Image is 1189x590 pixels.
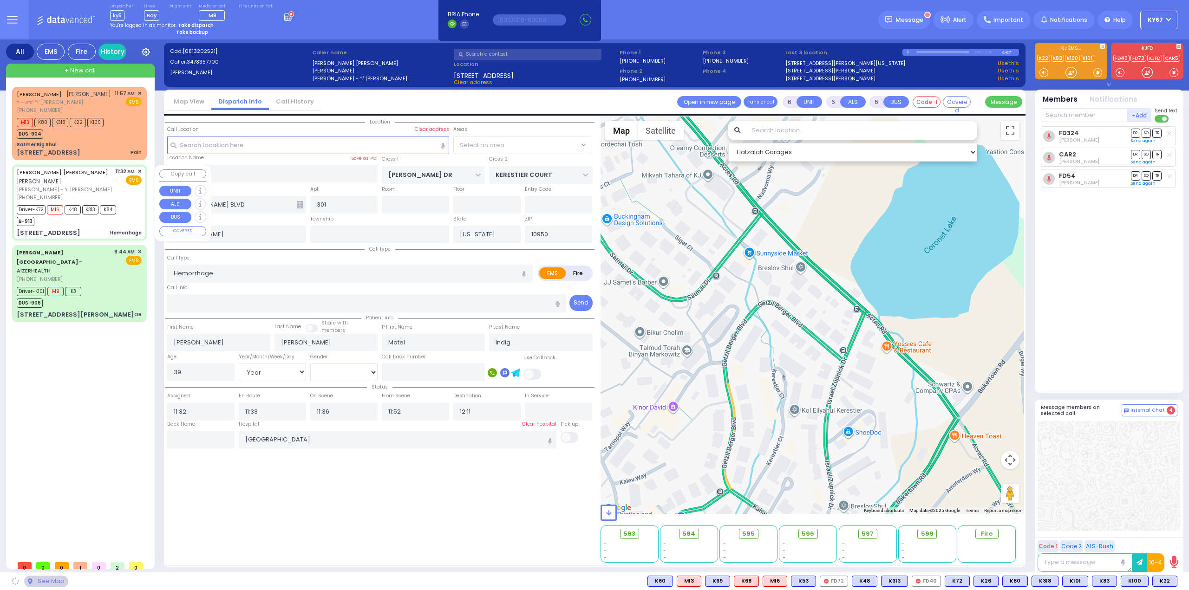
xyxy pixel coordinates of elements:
a: Use this [998,59,1019,67]
label: Hospital [239,421,259,428]
span: - [783,540,785,547]
div: EMS [37,44,65,60]
a: Send again [1131,181,1156,186]
span: 0 [129,562,143,569]
a: History [98,44,126,60]
label: Use Callback [523,354,555,362]
img: message.svg [885,16,892,23]
a: [PERSON_NAME] [17,91,62,98]
label: Turn off text [1155,114,1169,123]
div: BLS [647,576,673,587]
h5: Message members on selected call [1041,404,1122,416]
label: Areas [453,126,467,133]
div: FD72 [820,576,848,587]
span: M16 [47,205,63,214]
input: Search a contact [454,49,601,60]
a: FD54 [1059,172,1076,179]
label: KJ EMS... [1035,46,1107,52]
span: 595 [742,529,755,538]
label: Floor [453,186,464,193]
label: Gender [310,353,328,361]
strong: Take backup [176,29,208,36]
img: Google [603,502,634,514]
span: 593 [623,529,635,538]
span: Phone 4 [703,67,783,75]
div: BLS [1121,576,1149,587]
span: Location [365,118,395,125]
label: Back Home [167,421,195,428]
a: [STREET_ADDRESS][PERSON_NAME] [785,75,875,83]
span: - [663,540,666,547]
span: 0 [92,562,106,569]
a: Dispatch info [211,97,269,106]
span: M9 [47,287,64,296]
a: KJFD [1147,55,1162,62]
label: Caller name [312,49,451,57]
span: 11:32 AM [115,168,135,175]
span: [0813202521] [183,47,217,55]
span: [STREET_ADDRESS] [454,71,514,78]
span: 0 [55,562,69,569]
span: Bay [144,10,159,21]
span: ✕ [137,90,142,97]
div: K68 [734,576,759,587]
button: Transfer call [744,96,777,108]
label: Assigned [167,392,190,400]
span: K313 [82,205,98,214]
span: K100 [87,118,104,127]
span: M9 [209,12,216,19]
span: BUS-904 [17,130,43,139]
span: - [842,554,845,561]
button: KY67 [1140,11,1177,29]
span: TR [1152,171,1162,180]
a: [PERSON_NAME] [PERSON_NAME] [17,169,108,176]
span: 596 [802,529,814,538]
button: Code-1 [913,96,941,108]
input: Search hospital [239,431,557,448]
span: K48 [65,205,81,214]
div: BLS [1032,576,1058,587]
a: Send again [1131,138,1156,143]
span: - [902,554,904,561]
span: [PHONE_NUMBER] [17,106,63,114]
span: EMS [126,97,142,106]
label: Last 3 location [785,49,902,57]
div: BLS [1062,576,1088,587]
button: Code 1 [1038,540,1058,552]
label: Save as POI [351,155,378,162]
label: ZIP [525,215,532,223]
div: K48 [852,576,877,587]
a: K101 [1081,55,1094,62]
input: (000)000-00000 [493,14,566,26]
span: Joel Weinstock [1059,136,1099,143]
span: Call type [365,246,395,253]
div: BLS [945,576,970,587]
span: 1 [73,562,87,569]
span: - [723,540,726,547]
span: Other building occupants [297,201,303,208]
input: Search location [746,121,978,140]
label: Fire [565,267,591,279]
span: Clear address [454,78,492,86]
span: Send text [1155,107,1177,114]
a: FD72 [1130,55,1146,62]
div: ALS [763,576,787,587]
a: AIZERHEALTH [17,249,82,274]
span: Status [367,383,392,390]
a: FD324 [1059,130,1079,136]
span: - [723,554,726,561]
span: ky5 [110,10,124,21]
div: K72 [945,576,970,587]
small: Share with [321,319,348,326]
span: - [604,554,607,561]
img: red-radio-icon.svg [916,579,921,584]
div: Hemorrhage [110,229,142,236]
button: Covered [943,96,971,108]
span: ✕ [137,248,142,256]
a: CAR2 [1059,151,1076,158]
label: EMS [539,267,566,279]
label: Clear hospital [522,421,556,428]
div: K101 [1062,576,1088,587]
label: [PHONE_NUMBER] [703,57,749,64]
button: BUS [883,96,909,108]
